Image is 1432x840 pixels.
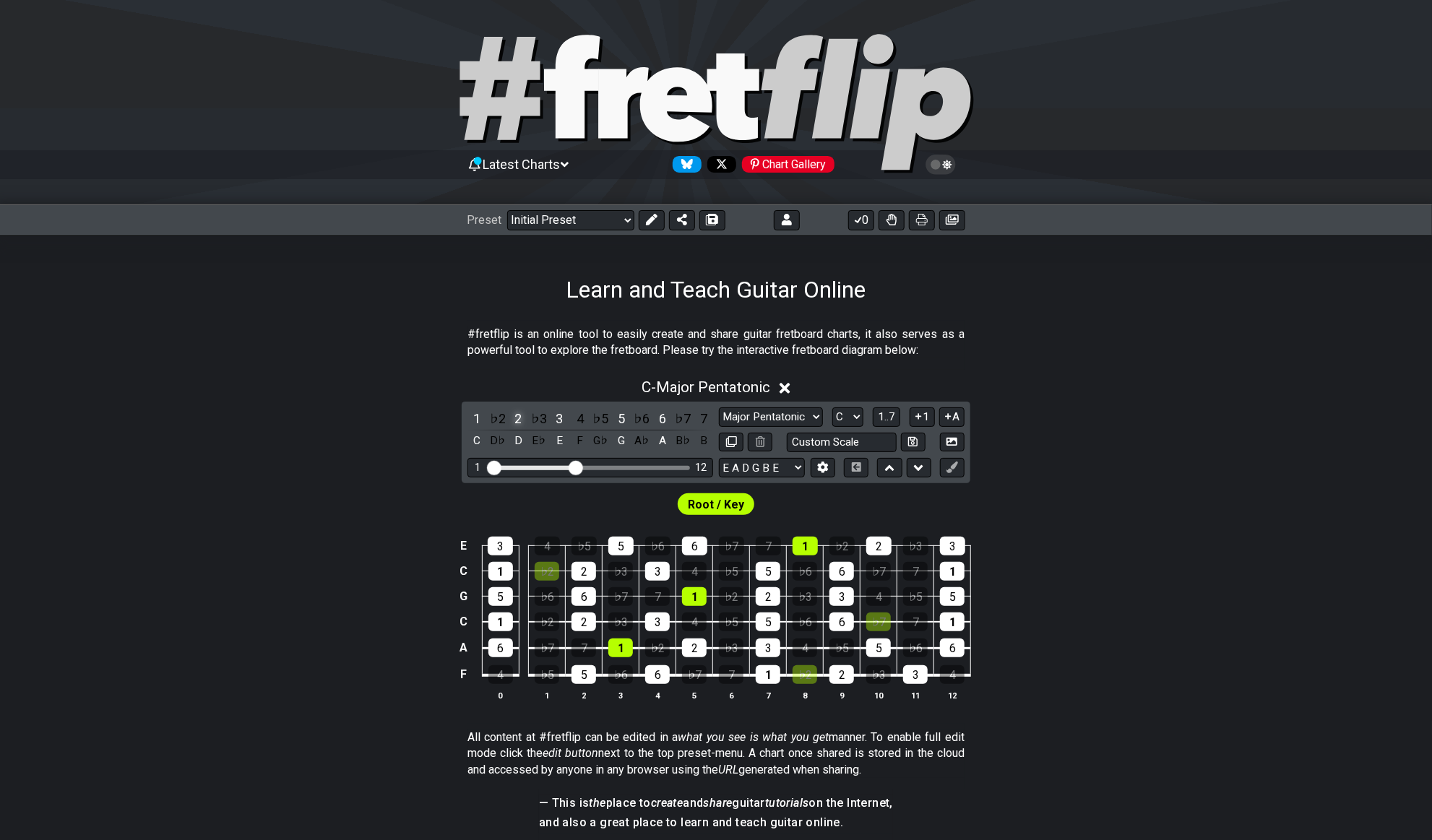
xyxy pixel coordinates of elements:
[455,534,473,559] td: E
[719,458,805,477] select: Tuning
[467,729,965,778] p: All content at #fretflip can be edited in a manner. To enable full edit mode click the next to th...
[608,638,633,657] div: 1
[571,562,596,581] div: 2
[719,587,743,606] div: ♭2
[829,537,855,555] div: ♭2
[608,665,633,684] div: ♭6
[940,665,965,684] div: 4
[467,431,486,451] div: toggle pitch class
[866,562,891,581] div: ♭7
[488,612,513,631] div: 1
[482,688,519,703] th: 0
[682,587,707,606] div: 1
[940,433,965,452] button: Create Image
[539,815,893,831] h4: and also a great place to learn and teach guitar online.
[642,378,770,396] span: C - Major Pentatonic
[673,431,692,451] div: toggle pitch class
[793,562,817,581] div: ♭6
[455,609,473,635] td: C
[829,638,854,657] div: ♭5
[793,587,817,606] div: ♭3
[933,158,949,171] span: Toggle light / dark theme
[612,431,631,451] div: toggle pitch class
[940,458,965,477] button: First click edit preset to enable marker editing
[608,562,633,581] div: ♭3
[653,409,672,428] div: toggle scale degree
[591,431,610,451] div: toggle pitch class
[903,665,928,684] div: 3
[877,458,902,477] button: Move up
[866,638,891,657] div: 5
[566,688,603,703] th: 2
[907,458,931,477] button: Move down
[824,688,861,703] th: 9
[756,612,780,631] div: 5
[550,431,569,451] div: toggle pitch class
[488,537,513,555] div: 3
[682,562,707,581] div: 4
[603,688,639,703] th: 3
[676,688,713,703] th: 5
[639,688,676,703] th: 4
[940,537,965,555] div: 3
[940,612,965,631] div: 1
[455,635,473,662] td: A
[571,409,590,428] div: toggle scale degree
[695,462,707,474] div: 12
[793,638,817,657] div: 4
[719,407,823,427] select: Scale
[793,537,818,555] div: 1
[829,612,854,631] div: 6
[909,210,935,230] button: Print
[673,409,692,428] div: toggle scale degree
[878,410,895,423] span: 1..7
[530,409,548,428] div: toggle scale degree
[535,537,560,555] div: 4
[645,665,670,684] div: 6
[488,665,513,684] div: 4
[811,458,835,477] button: Edit Tuning
[590,796,606,810] em: the
[756,665,780,684] div: 1
[467,213,501,227] span: Preset
[571,587,596,606] div: 6
[756,587,780,606] div: 2
[756,537,781,555] div: 7
[651,796,683,810] em: create
[866,587,891,606] div: 4
[455,558,473,584] td: C
[866,665,891,684] div: ♭3
[488,638,513,657] div: 6
[467,326,965,359] p: #fretflip is an online tool to easily create and share guitar fretboard charts, it also serves as...
[903,562,928,581] div: 7
[645,562,670,581] div: 3
[866,612,891,631] div: ♭7
[756,562,780,581] div: 5
[571,431,590,451] div: toggle pitch class
[639,210,665,230] button: Edit Preset
[455,661,473,688] td: F
[829,587,854,606] div: 3
[713,688,750,703] th: 6
[608,587,633,606] div: ♭7
[699,210,725,230] button: Save As (makes a copy)
[682,638,707,657] div: 2
[467,458,713,477] div: Visible fret range
[848,210,874,230] button: 0
[507,210,634,230] select: Preset
[475,462,480,474] div: 1
[682,665,707,684] div: ♭7
[903,587,928,606] div: ♭5
[571,537,597,555] div: ♭5
[793,612,817,631] div: ♭6
[543,746,598,760] em: edit button
[939,407,965,427] button: A
[678,730,829,744] em: what you see is what you get
[535,562,559,581] div: ♭2
[719,665,743,684] div: 7
[694,409,713,428] div: toggle scale degree
[719,638,743,657] div: ♭3
[566,276,866,303] h1: Learn and Teach Guitar Online
[736,156,834,173] a: #fretflip at Pinterest
[719,562,743,581] div: ♭5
